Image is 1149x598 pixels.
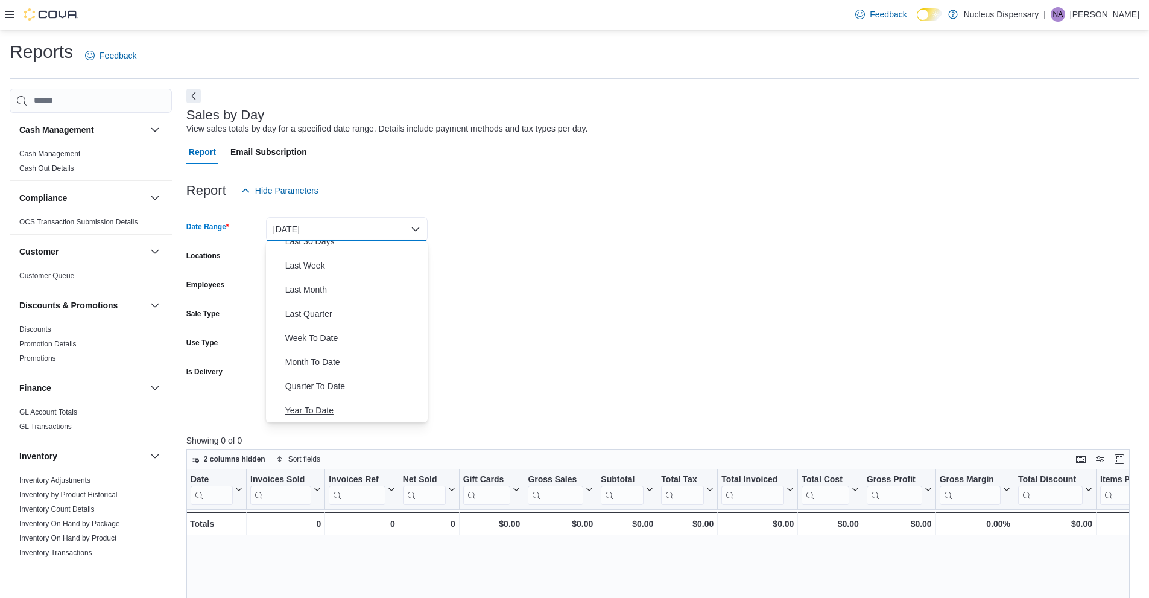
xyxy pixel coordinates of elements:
[19,271,74,281] span: Customer Queue
[285,403,423,418] span: Year To Date
[802,474,849,504] div: Total Cost
[230,140,307,164] span: Email Subscription
[19,534,116,542] a: Inventory On Hand by Product
[10,40,73,64] h1: Reports
[266,241,428,422] div: Select listbox
[285,307,423,321] span: Last Quarter
[463,474,510,504] div: Gift Card Sales
[402,517,455,531] div: 0
[285,282,423,297] span: Last Month
[528,474,583,485] div: Gross Sales
[19,450,145,462] button: Inventory
[528,474,593,504] button: Gross Sales
[19,149,80,159] span: Cash Management
[186,108,265,122] h3: Sales by Day
[191,474,233,504] div: Date
[19,476,90,485] span: Inventory Adjustments
[285,234,423,249] span: Last 30 Days
[186,338,218,348] label: Use Type
[939,474,1010,504] button: Gross Margin
[870,8,907,21] span: Feedback
[329,474,385,504] div: Invoices Ref
[148,244,162,259] button: Customer
[19,124,94,136] h3: Cash Management
[19,450,57,462] h3: Inventory
[19,325,51,334] span: Discounts
[285,258,423,273] span: Last Week
[191,474,242,504] button: Date
[19,382,51,394] h3: Finance
[721,474,794,504] button: Total Invoiced
[19,217,138,227] span: OCS Transaction Submission Details
[186,309,220,319] label: Sale Type
[19,246,145,258] button: Customer
[189,140,216,164] span: Report
[721,474,784,485] div: Total Invoiced
[329,474,385,485] div: Invoices Ref
[186,434,1139,447] p: Showing 0 of 0
[266,217,428,241] button: [DATE]
[917,8,942,21] input: Dark Mode
[148,381,162,395] button: Finance
[236,179,323,203] button: Hide Parameters
[661,517,714,531] div: $0.00
[19,476,90,485] a: Inventory Adjustments
[19,505,95,514] a: Inventory Count Details
[19,520,120,528] a: Inventory On Hand by Package
[19,504,95,514] span: Inventory Count Details
[19,422,72,431] a: GL Transactions
[190,517,242,531] div: Totals
[850,2,911,27] a: Feedback
[250,517,321,531] div: 0
[191,474,233,485] div: Date
[402,474,455,504] button: Net Sold
[601,517,653,531] div: $0.00
[19,299,145,311] button: Discounts & Promotions
[1070,7,1139,22] p: [PERSON_NAME]
[19,150,80,158] a: Cash Management
[463,517,520,531] div: $0.00
[463,474,510,485] div: Gift Cards
[867,517,932,531] div: $0.00
[402,474,445,504] div: Net Sold
[186,251,221,261] label: Locations
[964,7,1039,22] p: Nucleus Dispensary
[601,474,653,504] button: Subtotal
[1018,517,1092,531] div: $0.00
[19,533,116,543] span: Inventory On Hand by Product
[19,192,145,204] button: Compliance
[19,354,56,363] span: Promotions
[329,474,394,504] button: Invoices Ref
[939,474,1000,504] div: Gross Margin
[1018,474,1083,504] div: Total Discount
[255,185,318,197] span: Hide Parameters
[148,298,162,313] button: Discounts & Promotions
[601,474,644,504] div: Subtotal
[939,517,1010,531] div: 0.00%
[204,454,265,464] span: 2 columns hidden
[19,407,77,417] span: GL Account Totals
[100,49,136,62] span: Feedback
[601,474,644,485] div: Subtotal
[186,183,226,198] h3: Report
[19,549,92,557] a: Inventory Transactions
[186,367,223,377] label: Is Delivery
[721,517,794,531] div: $0.00
[329,517,394,531] div: 0
[250,474,311,504] div: Invoices Sold
[187,452,270,466] button: 2 columns hidden
[528,517,593,531] div: $0.00
[19,339,77,349] span: Promotion Details
[1053,7,1063,22] span: NA
[186,222,229,232] label: Date Range
[802,474,849,485] div: Total Cost
[867,474,922,504] div: Gross Profit
[19,382,145,394] button: Finance
[250,474,321,504] button: Invoices Sold
[19,408,77,416] a: GL Account Totals
[867,474,922,485] div: Gross Profit
[10,405,172,439] div: Finance
[10,215,172,234] div: Compliance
